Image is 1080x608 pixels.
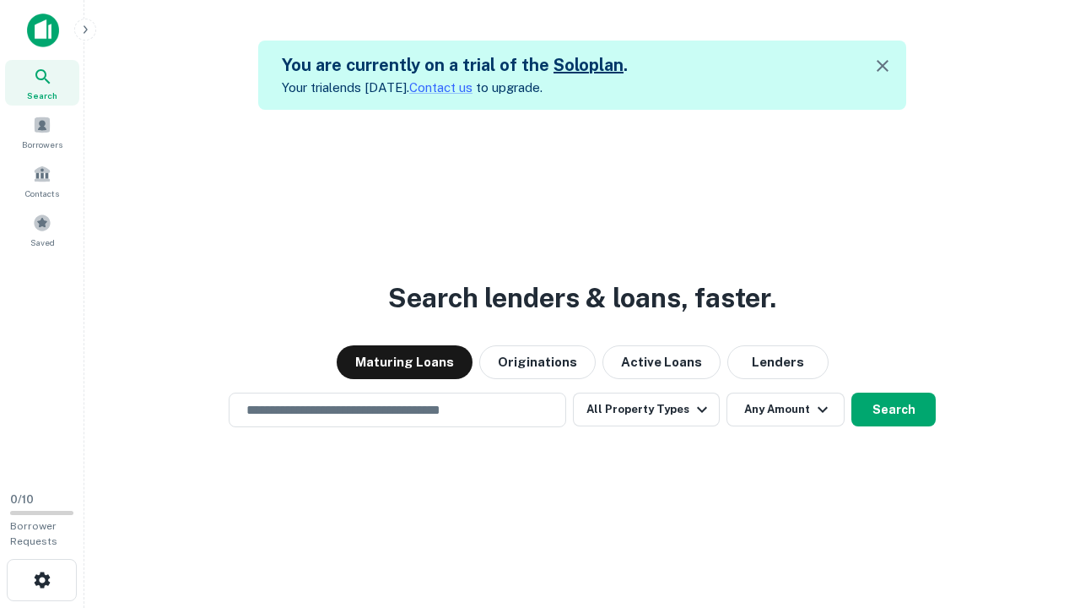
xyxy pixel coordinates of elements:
[337,345,472,379] button: Maturing Loans
[22,138,62,151] span: Borrowers
[602,345,721,379] button: Active Loans
[479,345,596,379] button: Originations
[10,493,34,506] span: 0 / 10
[727,345,829,379] button: Lenders
[851,393,936,426] button: Search
[409,80,472,95] a: Contact us
[996,473,1080,554] iframe: Chat Widget
[27,14,59,47] img: capitalize-icon.png
[5,60,79,106] a: Search
[5,207,79,252] a: Saved
[282,52,628,78] h5: You are currently on a trial of the .
[10,520,57,547] span: Borrower Requests
[573,393,720,426] button: All Property Types
[27,89,57,102] span: Search
[388,278,776,318] h3: Search lenders & loans, faster.
[30,236,55,249] span: Saved
[25,187,59,200] span: Contacts
[5,158,79,204] a: Contacts
[726,393,845,426] button: Any Amount
[553,55,624,75] a: Soloplan
[5,109,79,155] a: Borrowers
[282,78,628,98] p: Your trial ends [DATE]. to upgrade.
